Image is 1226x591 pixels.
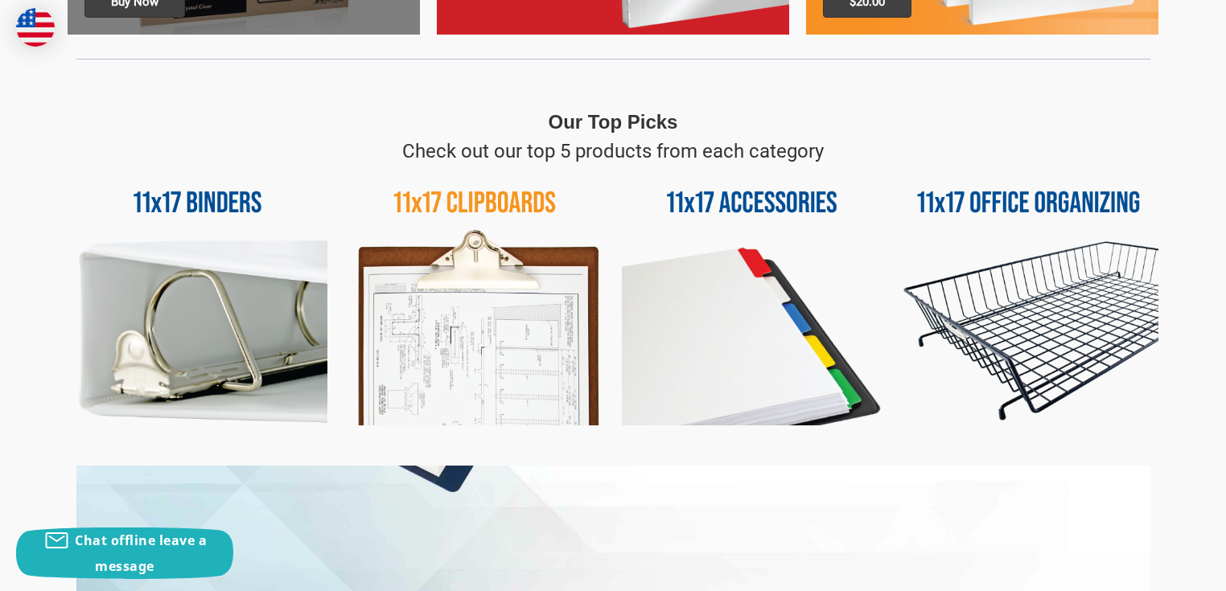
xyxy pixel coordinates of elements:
[402,137,824,166] p: Check out our top 5 products from each category
[16,8,55,47] img: duty and tax information for United States
[344,166,604,425] img: 11x17 Clipboards
[68,166,327,425] img: 11x17 Binders
[622,166,882,425] img: 11x17 Accessories
[549,108,678,137] p: Our Top Picks
[899,166,1158,425] img: 11x17 Office Organizing
[16,527,233,579] button: Chat offline leave a message
[75,531,207,575] span: Chat offline leave a message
